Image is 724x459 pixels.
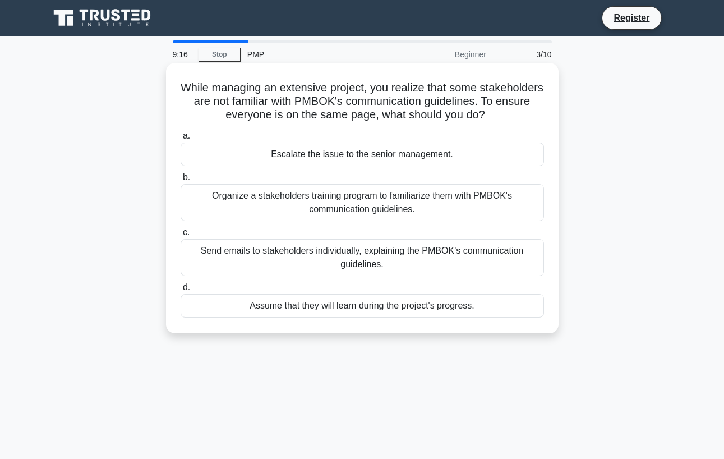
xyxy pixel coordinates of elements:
div: Send emails to stakeholders individually, explaining the PMBOK's communication guidelines. [181,239,544,276]
a: Register [607,11,656,25]
div: 3/10 [493,43,559,66]
span: b. [183,172,190,182]
span: c. [183,227,190,237]
span: d. [183,282,190,292]
div: 9:16 [166,43,199,66]
div: Organize a stakeholders training program to familiarize them with PMBOK's communication guidelines. [181,184,544,221]
div: PMP [241,43,395,66]
div: Escalate the issue to the senior management. [181,143,544,166]
h5: While managing an extensive project, you realize that some stakeholders are not familiar with PMB... [179,81,545,122]
div: Assume that they will learn during the project's progress. [181,294,544,318]
div: Beginner [395,43,493,66]
span: a. [183,131,190,140]
a: Stop [199,48,241,62]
